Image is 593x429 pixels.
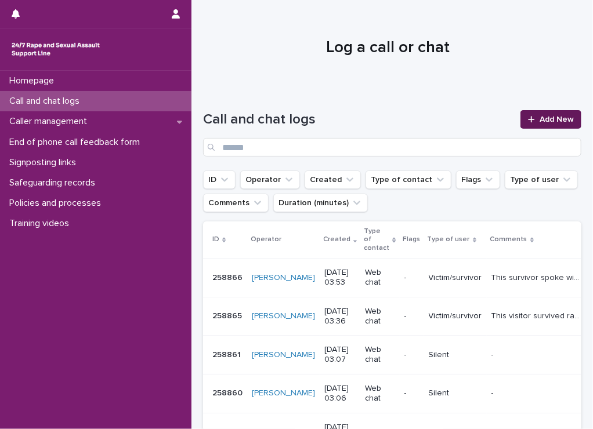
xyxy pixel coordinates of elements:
p: Silent [429,350,482,360]
p: Call and chat logs [5,96,89,107]
p: This survivor spoke with me a few minutes ago, but we lost our connection. I signposted to Rights... [491,271,583,283]
p: Web chat [365,268,395,288]
button: Operator [240,170,300,189]
p: [DATE] 03:36 [324,307,356,326]
p: Safeguarding records [5,177,104,188]
p: Type of user [428,233,470,246]
a: [PERSON_NAME] [252,388,315,398]
h1: Call and chat logs [203,111,514,128]
p: 258866 [212,271,245,283]
p: Comments [490,233,527,246]
p: Training videos [5,218,78,229]
span: Add New [540,115,574,123]
p: 258861 [212,348,243,360]
p: 258860 [212,386,245,398]
a: [PERSON_NAME] [252,273,315,283]
p: - [404,273,420,283]
img: rhQMoQhaT3yELyF149Cw [9,38,102,61]
p: Type of contact [364,225,389,255]
p: Web chat [365,384,395,403]
p: Signposting links [5,157,85,168]
p: 258865 [212,309,244,321]
p: Victim/survivor [429,273,482,283]
button: Type of contact [366,170,451,189]
p: - [491,386,496,398]
p: Victim/survivor [429,311,482,321]
input: Search [203,138,581,157]
p: Web chat [365,345,395,365]
p: End of phone call feedback form [5,137,149,148]
a: [PERSON_NAME] [252,311,315,321]
p: Homepage [5,75,63,86]
p: [DATE] 03:06 [324,384,356,403]
p: ID [212,233,219,246]
p: - [404,388,420,398]
p: Policies and processes [5,198,110,209]
p: [DATE] 03:07 [324,345,356,365]
h1: Log a call or chat [203,38,573,58]
p: - [404,311,420,321]
button: ID [203,170,236,189]
p: This visitor survived rape two years ago, and the perpetrator threatened to kill her, if she disc... [491,309,583,321]
button: Created [305,170,361,189]
button: Flags [456,170,500,189]
button: Duration (minutes) [273,194,368,212]
p: Caller management [5,116,96,127]
p: [DATE] 03:53 [324,268,356,288]
p: Created [323,233,350,246]
button: Comments [203,194,269,212]
p: Web chat [365,307,395,326]
a: Add New [520,110,581,129]
p: Silent [429,388,482,398]
p: - [491,348,496,360]
button: Type of user [505,170,578,189]
p: Operator [251,233,281,246]
a: [PERSON_NAME] [252,350,315,360]
p: - [404,350,420,360]
p: Flags [403,233,421,246]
